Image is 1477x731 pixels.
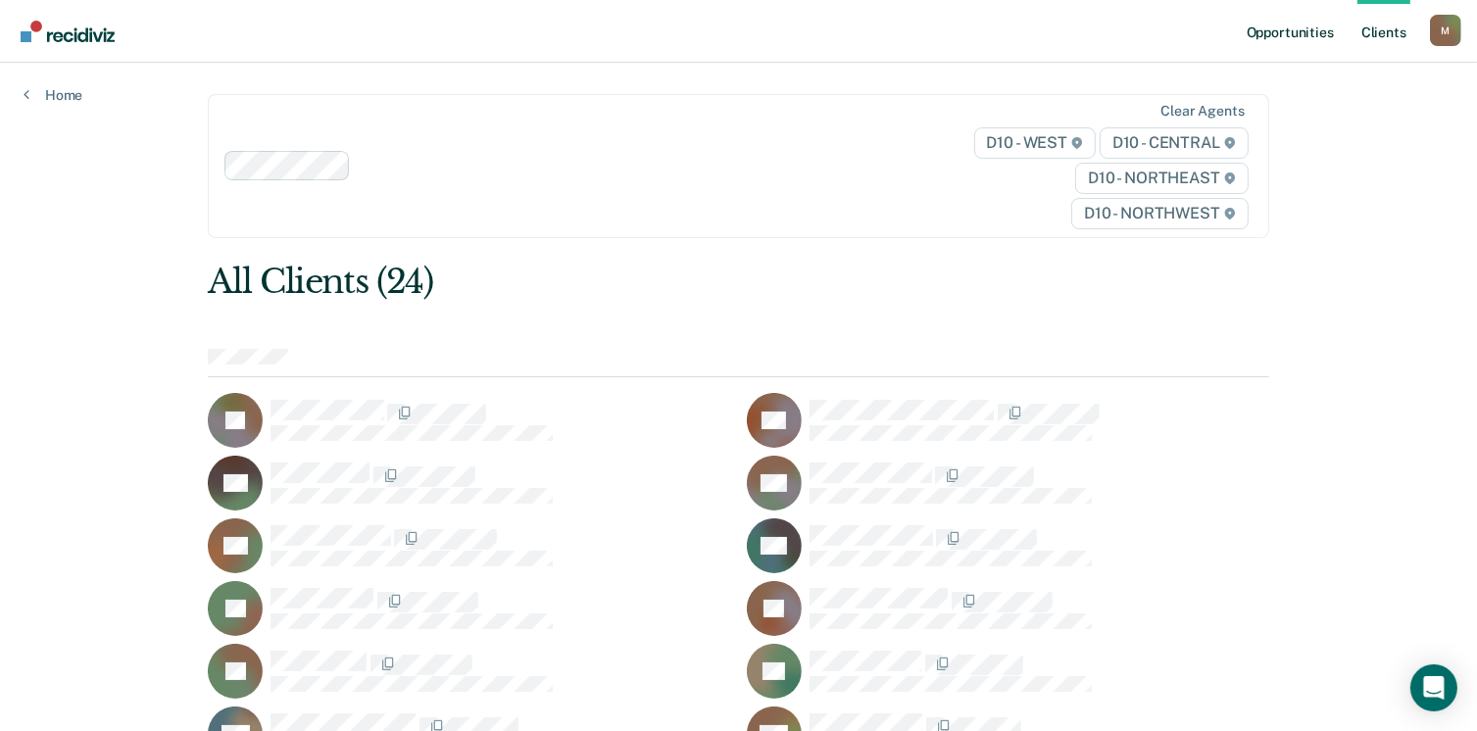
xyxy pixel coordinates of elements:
[1100,127,1249,159] span: D10 - CENTRAL
[1410,664,1457,711] div: Open Intercom Messenger
[24,86,82,104] a: Home
[1160,103,1244,120] div: Clear agents
[21,21,115,42] img: Recidiviz
[208,262,1057,302] div: All Clients (24)
[1071,198,1248,229] span: D10 - NORTHWEST
[1430,15,1461,46] button: Profile dropdown button
[974,127,1096,159] span: D10 - WEST
[1430,15,1461,46] div: M
[1075,163,1248,194] span: D10 - NORTHEAST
